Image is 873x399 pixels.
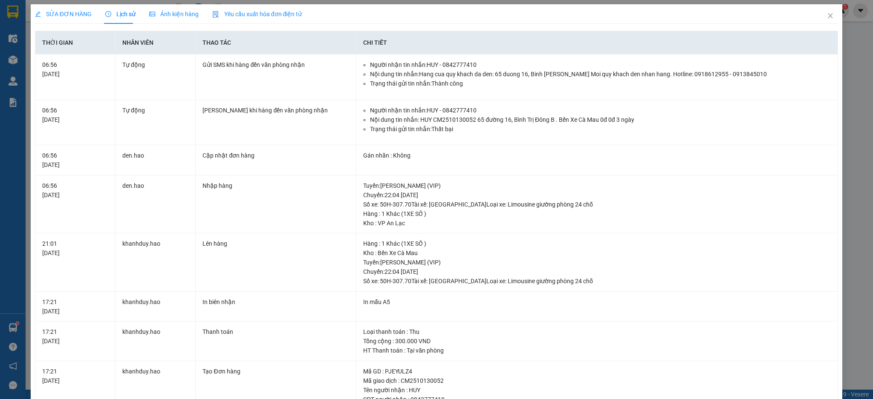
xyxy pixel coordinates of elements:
[35,11,92,17] span: SỬA ĐƠN HÀNG
[363,209,831,218] div: Hàng : 1 Khác (1XE SỐ )
[363,297,831,307] div: In mẫu A5
[827,12,834,19] span: close
[116,175,196,234] td: den.hao
[363,376,831,385] div: Mã giao dịch : CM2510130052
[363,385,831,395] div: Tên người nhận : HUY
[363,181,831,209] div: Tuyến : [PERSON_NAME] (VIP) Chuyến: 22:04 [DATE] Số xe: 50H-307.70 Tài xế: [GEOGRAPHIC_DATA] Loại...
[116,233,196,292] td: khanhduy.hao
[42,367,108,385] div: 17:21 [DATE]
[370,69,831,79] li: Nội dung tin nhắn: Hang cua quy khach da den: 65 duong 16, Binh [PERSON_NAME] Moi quy khach den n...
[202,239,349,248] div: Lên hàng
[149,11,155,17] span: picture
[42,181,108,200] div: 06:56 [DATE]
[149,11,199,17] span: Ảnh kiện hàng
[363,336,831,346] div: Tổng cộng : 300.000 VND
[212,11,219,18] img: icon
[363,258,831,286] div: Tuyến : [PERSON_NAME] (VIP) Chuyến: 22:04 [DATE] Số xe: 50H-307.70 Tài xế: [GEOGRAPHIC_DATA] Loại...
[202,367,349,376] div: Tạo Đơn hàng
[370,60,831,69] li: Người nhận tin nhắn: HUY - 0842777410
[42,60,108,79] div: 06:56 [DATE]
[116,321,196,361] td: khanhduy.hao
[363,327,831,336] div: Loại thanh toán : Thu
[42,106,108,124] div: 06:56 [DATE]
[212,11,302,17] span: Yêu cầu xuất hóa đơn điện tử
[35,11,41,17] span: edit
[202,151,349,160] div: Cập nhật đơn hàng
[196,31,356,55] th: Thao tác
[363,248,831,258] div: Kho : Bến Xe Cà Mau
[116,145,196,175] td: den.hao
[202,327,349,336] div: Thanh toán
[356,31,838,55] th: Chi tiết
[116,31,196,55] th: Nhân viên
[42,151,108,169] div: 06:56 [DATE]
[35,31,116,55] th: Thời gian
[116,292,196,322] td: khanhduy.hao
[818,4,842,28] button: Close
[42,239,108,258] div: 21:01 [DATE]
[202,297,349,307] div: In biên nhận
[363,151,831,160] div: Gán nhãn : Không
[116,55,196,100] td: Tự động
[363,367,831,376] div: Mã GD : PJEYULZ4
[42,327,108,346] div: 17:21 [DATE]
[363,218,831,228] div: Kho : VP An Lạc
[363,346,831,355] div: HT Thanh toán : Tại văn phòng
[105,11,111,17] span: clock-circle
[202,181,349,190] div: Nhập hàng
[370,124,831,134] li: Trạng thái gửi tin nhắn: Thất bại
[363,239,831,248] div: Hàng : 1 Khác (1XE SỐ )
[42,297,108,316] div: 17:21 [DATE]
[370,79,831,88] li: Trạng thái gửi tin nhắn: Thành công
[370,115,831,124] li: Nội dung tin nhắn: HUY CM2510130052 65 đường 16, Bình Trị Đông B . Bến Xe Cà Mau 0đ 0đ 3 ngày
[116,100,196,146] td: Tự động
[370,106,831,115] li: Người nhận tin nhắn: HUY - 0842777410
[202,106,349,115] div: [PERSON_NAME] khi hàng đến văn phòng nhận
[105,11,136,17] span: Lịch sử
[202,60,349,69] div: Gửi SMS khi hàng đến văn phòng nhận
